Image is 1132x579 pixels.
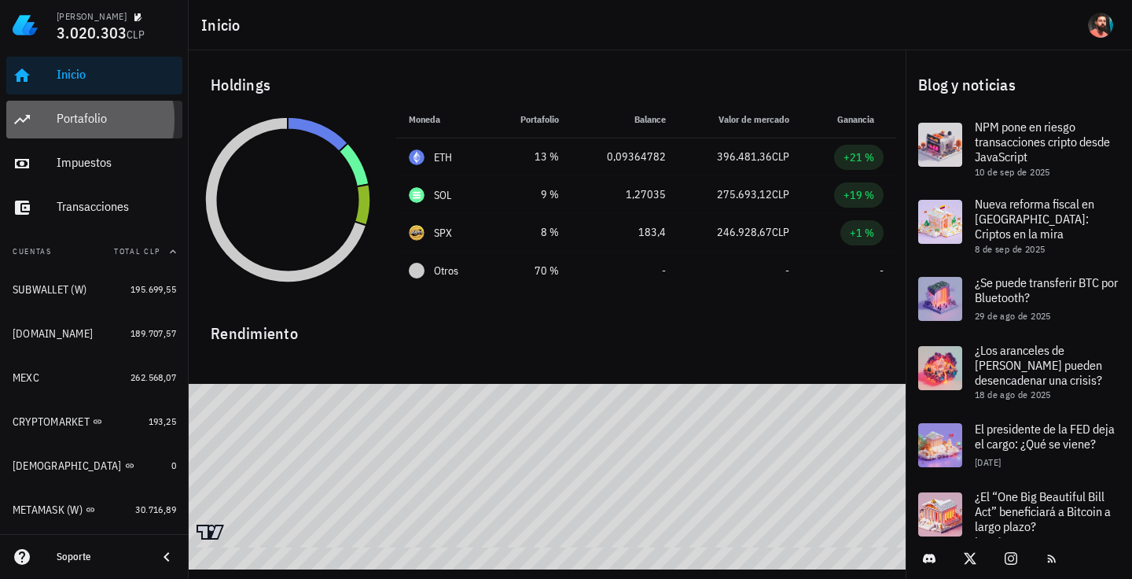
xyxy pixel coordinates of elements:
th: Portafolio [491,101,572,138]
a: Nueva reforma fiscal en [GEOGRAPHIC_DATA]: Criptos en la mira 8 de sep de 2025 [906,187,1132,264]
div: Transacciones [57,199,176,214]
a: Transacciones [6,189,182,227]
span: Nueva reforma fiscal en [GEOGRAPHIC_DATA]: Criptos en la mira [975,196,1094,242]
span: ¿El “One Big Beautiful Bill Act” beneficiará a Bitcoin a largo plazo? [975,489,1111,534]
a: [DEMOGRAPHIC_DATA] 0 [6,447,182,485]
span: 193,25 [149,415,176,427]
span: NPM pone en riesgo transacciones cripto desde JavaScript [975,119,1110,164]
div: 13 % [503,149,559,165]
div: ETH [434,149,453,165]
span: 262.568,07 [130,371,176,383]
span: 275.693,12 [717,187,772,201]
div: Inicio [57,67,176,82]
div: Soporte [57,551,145,563]
span: CLP [772,225,789,239]
div: 8 % [503,224,559,241]
div: SUBWALLET (W) [13,283,86,297]
span: ¿Se puede transferir BTC por Bluetooth? [975,275,1118,305]
span: [DATE] [975,456,1001,468]
span: Total CLP [114,246,160,256]
span: 8 de sep de 2025 [975,243,1045,255]
a: Impuestos [6,145,182,183]
a: Charting by TradingView [197,525,224,540]
span: - [880,264,884,278]
div: 0,09364782 [584,149,666,165]
span: 195.699,55 [130,283,176,295]
a: ¿El “One Big Beautiful Bill Act” beneficiará a Bitcoin a largo plazo? [DATE] [906,480,1132,557]
div: CRYPTOMARKET [13,415,90,429]
div: MEXC [13,371,39,385]
div: Rendimiento [198,308,896,346]
a: CRYPTOMARKET 193,25 [6,403,182,441]
div: SOL-icon [409,187,424,203]
a: ¿Los aranceles de [PERSON_NAME] pueden desencadenar una crisis? 18 de ago de 2025 [906,334,1132,411]
th: Valor de mercado [678,101,802,138]
div: Blog y noticias [906,60,1132,110]
span: CLP [772,149,789,164]
div: 1,27035 [584,186,666,203]
th: Moneda [396,101,491,138]
span: ¿Los aranceles de [PERSON_NAME] pueden desencadenar una crisis? [975,342,1102,388]
div: SPX [434,225,453,241]
span: 30.716,89 [135,503,176,515]
a: SUBWALLET (W) 195.699,55 [6,271,182,308]
span: 3.020.303 [57,22,127,43]
span: Ganancia [837,113,884,125]
span: 189.707,57 [130,327,176,339]
a: El presidente de la FED deja el cargo: ¿Qué se viene? [DATE] [906,411,1132,480]
div: ETH-icon [409,149,424,165]
div: avatar [1088,13,1113,38]
th: Balance [572,101,678,138]
span: 29 de ago de 2025 [975,310,1051,322]
button: CuentasTotal CLP [6,233,182,271]
span: 10 de sep de 2025 [975,166,1050,178]
span: 0 [171,459,176,471]
span: - [662,264,666,278]
a: [DOMAIN_NAME] 189.707,57 [6,315,182,352]
a: Portafolio [6,101,182,138]
span: CLP [772,187,789,201]
div: 9 % [503,186,559,203]
span: 18 de ago de 2025 [975,389,1051,400]
div: 183,4 [584,224,666,241]
div: 70 % [503,263,559,279]
span: 246.928,67 [717,225,772,239]
div: Impuestos [57,155,176,170]
span: 396.481,36 [717,149,772,164]
a: NPM pone en riesgo transacciones cripto desde JavaScript 10 de sep de 2025 [906,110,1132,187]
span: CLP [127,28,145,42]
a: ¿Se puede transferir BTC por Bluetooth? 29 de ago de 2025 [906,264,1132,334]
div: +19 % [843,187,874,203]
span: Otros [434,263,458,279]
span: El presidente de la FED deja el cargo: ¿Qué se viene? [975,421,1115,452]
div: [PERSON_NAME] [57,10,127,23]
div: SOL [434,187,452,203]
h1: Inicio [201,13,247,38]
div: +1 % [850,225,874,241]
div: SPX-icon [409,225,424,241]
div: [DEMOGRAPHIC_DATA] [13,459,122,473]
img: LedgiFi [13,13,38,38]
div: METAMASK (W) [13,503,83,517]
div: Portafolio [57,111,176,126]
a: Inicio [6,57,182,94]
div: +21 % [843,149,874,165]
a: MEXC 262.568,07 [6,359,182,396]
div: [DOMAIN_NAME] [13,327,93,341]
a: METAMASK (W) 30.716,89 [6,491,182,529]
div: Holdings [198,60,896,110]
span: - [785,264,789,278]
